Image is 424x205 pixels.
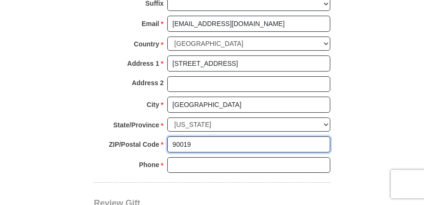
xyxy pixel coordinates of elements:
strong: Address 2 [132,76,164,89]
strong: City [147,98,159,111]
strong: Country [134,37,159,51]
strong: State/Province [113,118,159,132]
strong: Phone [139,158,159,171]
strong: Email [142,17,159,30]
strong: Address 1 [127,57,159,70]
strong: ZIP/Postal Code [109,138,159,151]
